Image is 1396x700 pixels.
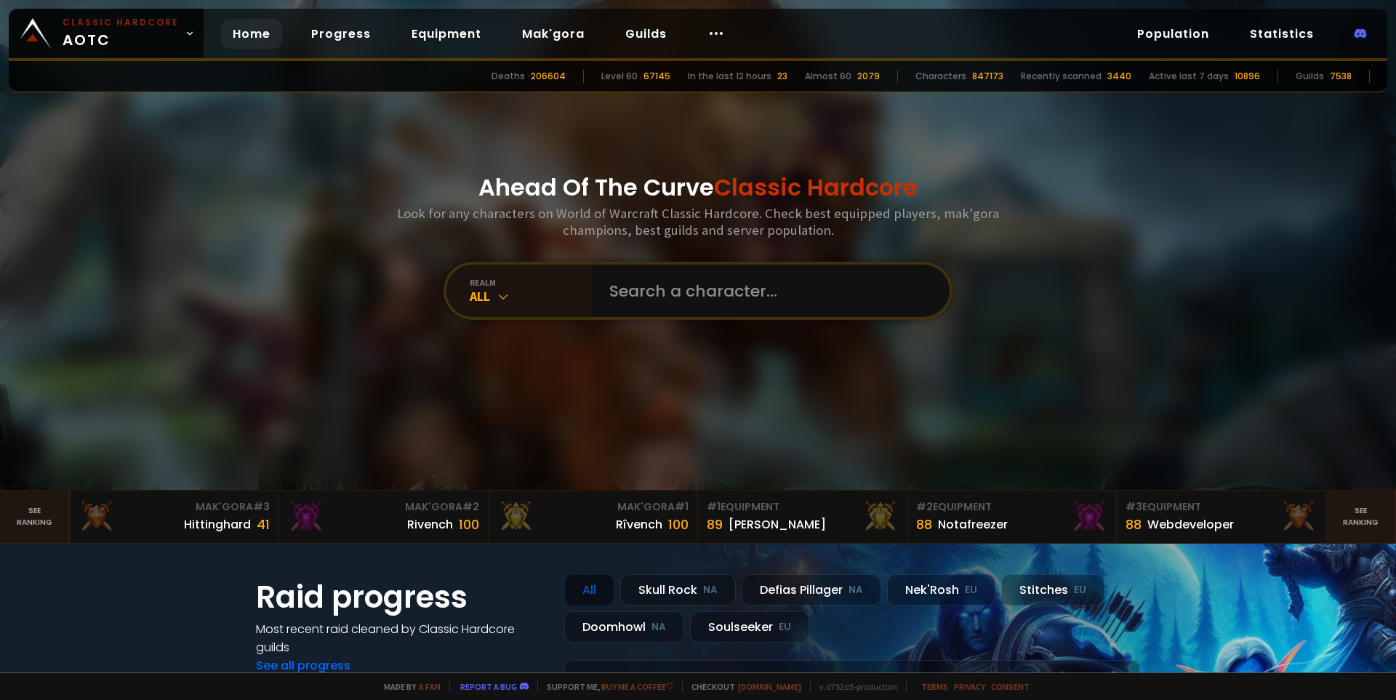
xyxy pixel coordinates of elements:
div: Almost 60 [805,70,851,83]
small: Classic Hardcore [63,16,179,29]
small: EU [1074,583,1086,598]
a: #1Equipment89[PERSON_NAME] [698,491,907,543]
a: Mak'Gora#3Hittinghard41 [70,491,279,543]
div: All [470,288,592,305]
div: 67145 [643,70,670,83]
h1: Ahead Of The Curve [478,170,918,205]
div: 100 [668,515,689,534]
a: Buy me a coffee [601,681,673,692]
div: Rîvench [616,515,662,534]
small: NA [849,583,863,598]
div: Stitches [1001,574,1104,606]
a: Classic HardcoreAOTC [9,9,204,58]
div: In the last 12 hours [688,70,771,83]
div: Deaths [492,70,525,83]
a: Report a bug [460,681,517,692]
span: # 2 [462,499,479,514]
div: Webdeveloper [1147,515,1234,534]
a: Progress [300,19,382,49]
div: 88 [916,515,932,534]
div: Soulseeker [690,611,809,643]
span: Checkout [682,681,801,692]
small: NA [703,583,718,598]
input: Search a character... [601,265,932,317]
div: Equipment [1126,499,1317,515]
a: Equipment [400,19,493,49]
div: 10896 [1235,70,1260,83]
div: realm [470,277,592,288]
a: Home [221,19,282,49]
div: 89 [707,515,723,534]
div: 7538 [1330,70,1352,83]
a: Seeranking [1326,491,1396,543]
small: EU [779,620,791,635]
div: 41 [257,515,270,534]
div: [PERSON_NAME] [729,515,826,534]
span: AOTC [63,16,179,51]
a: Privacy [954,681,985,692]
div: 3440 [1107,70,1131,83]
div: 88 [1126,515,1142,534]
a: #3Equipment88Webdeveloper [1117,491,1326,543]
div: Nek'Rosh [887,574,995,606]
div: Characters [915,70,966,83]
div: Mak'Gora [288,499,479,515]
div: Skull Rock [620,574,736,606]
div: Rivench [407,515,453,534]
a: Mak'gora [510,19,596,49]
span: # 1 [707,499,721,514]
div: Equipment [916,499,1107,515]
div: All [564,574,614,606]
div: Equipment [707,499,898,515]
span: Classic Hardcore [714,171,918,204]
div: Defias Pillager [742,574,881,606]
span: # 3 [253,499,270,514]
a: Statistics [1238,19,1325,49]
span: Support me, [537,681,673,692]
a: #2Equipment88Notafreezer [907,491,1117,543]
div: 2079 [857,70,880,83]
span: Made by [375,681,441,692]
small: EU [965,583,977,598]
div: 23 [777,70,787,83]
a: Mak'Gora#1Rîvench100 [489,491,698,543]
div: Notafreezer [938,515,1008,534]
a: Mak'Gora#2Rivench100 [279,491,489,543]
small: NA [651,620,666,635]
h1: Raid progress [256,574,547,620]
div: 100 [459,515,479,534]
div: Recently scanned [1021,70,1102,83]
a: [DATE]zgpetri on godDefias Pillager8 /90 [564,660,1140,699]
a: Consent [991,681,1030,692]
a: Guilds [614,19,678,49]
a: Population [1126,19,1221,49]
div: Active last 7 days [1149,70,1229,83]
span: # 2 [916,499,933,514]
a: a fan [419,681,441,692]
span: # 1 [675,499,689,514]
h4: Most recent raid cleaned by Classic Hardcore guilds [256,620,547,656]
div: Mak'Gora [79,499,270,515]
h3: Look for any characters on World of Warcraft Classic Hardcore. Check best equipped players, mak'g... [391,205,1005,238]
a: Terms [921,681,948,692]
span: # 3 [1126,499,1142,514]
a: [DOMAIN_NAME] [738,681,801,692]
a: See all progress [256,657,350,674]
div: Hittinghard [184,515,251,534]
div: Mak'Gora [497,499,689,515]
div: Doomhowl [564,611,684,643]
div: 847173 [972,70,1003,83]
div: Guilds [1296,70,1324,83]
span: v. d752d5 - production [810,681,897,692]
div: 206604 [531,70,566,83]
div: Level 60 [601,70,638,83]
